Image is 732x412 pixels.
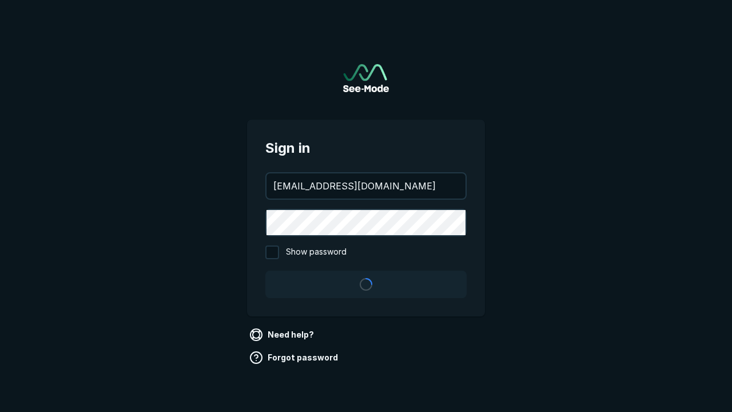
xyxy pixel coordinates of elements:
span: Sign in [265,138,467,159]
img: See-Mode Logo [343,64,389,92]
a: Need help? [247,326,319,344]
a: Forgot password [247,348,343,367]
input: your@email.com [266,173,466,199]
a: Go to sign in [343,64,389,92]
span: Show password [286,245,347,259]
